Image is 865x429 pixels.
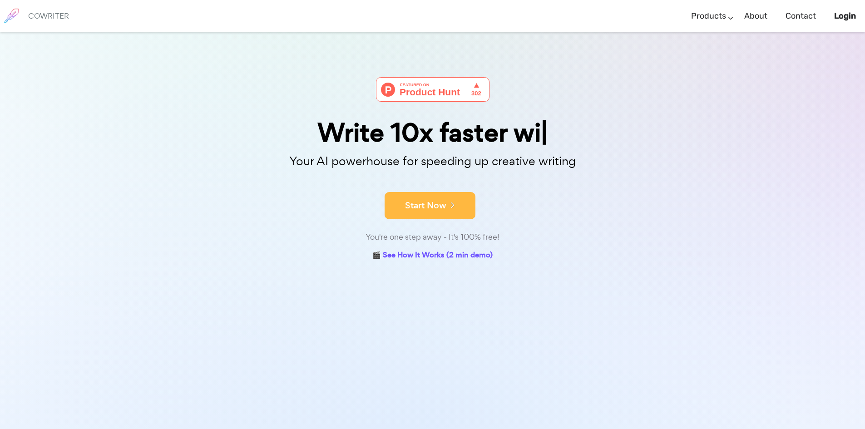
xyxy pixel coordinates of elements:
[206,231,660,244] div: You're one step away - It's 100% free!
[691,3,726,30] a: Products
[206,120,660,146] div: Write 10x faster wi
[385,192,475,219] button: Start Now
[834,3,856,30] a: Login
[372,249,493,263] a: 🎬 See How It Works (2 min demo)
[376,77,489,102] img: Cowriter - Your AI buddy for speeding up creative writing | Product Hunt
[28,12,69,20] h6: COWRITER
[834,11,856,21] b: Login
[786,3,816,30] a: Contact
[744,3,767,30] a: About
[206,152,660,171] p: Your AI powerhouse for speeding up creative writing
